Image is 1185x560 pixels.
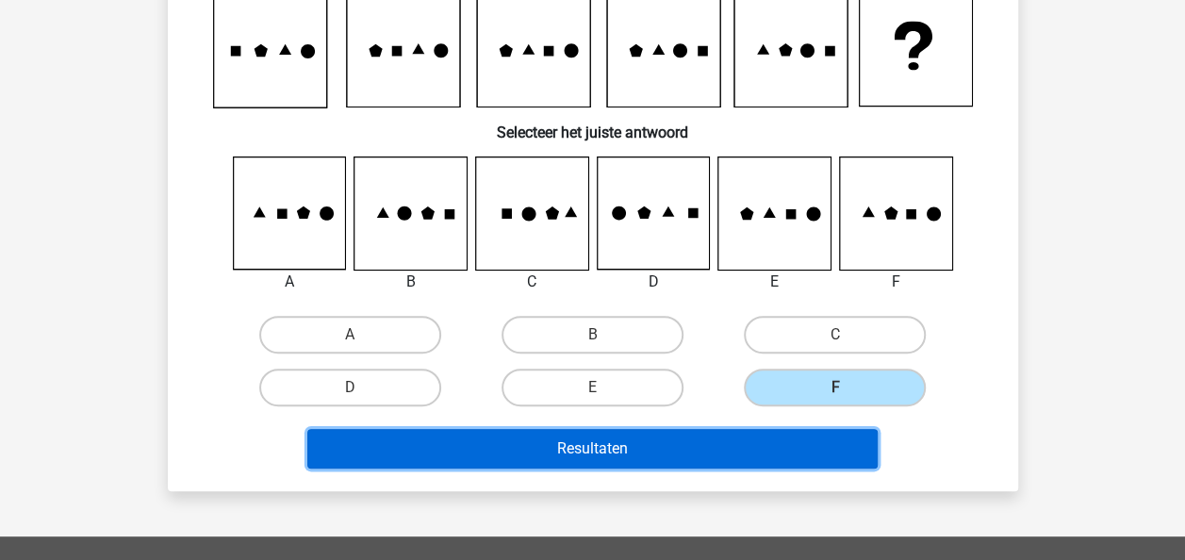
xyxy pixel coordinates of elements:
label: A [259,316,441,354]
div: C [461,271,603,293]
label: F [744,369,926,406]
div: E [703,271,846,293]
div: F [825,271,967,293]
button: Resultaten [307,429,878,469]
h6: Selecteer het juiste antwoord [198,108,988,141]
div: A [219,271,361,293]
label: B [502,316,683,354]
label: D [259,369,441,406]
label: C [744,316,926,354]
div: D [583,271,725,293]
div: B [339,271,482,293]
label: E [502,369,683,406]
